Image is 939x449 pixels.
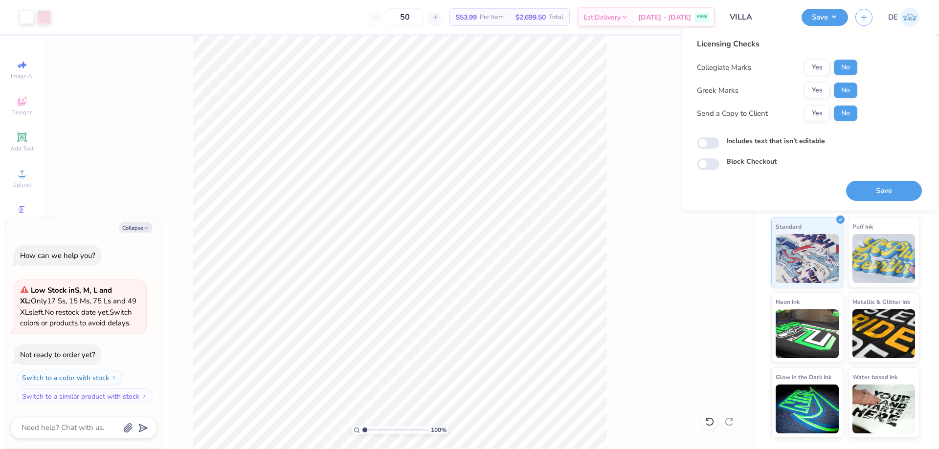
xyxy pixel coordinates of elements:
span: $2,699.50 [515,12,546,22]
button: Switch to a color with stock [17,370,122,385]
div: How can we help you? [20,251,95,260]
span: Designs [11,108,33,116]
span: DE [888,12,898,23]
span: FREE [697,14,707,21]
div: Licensing Checks [697,38,857,50]
button: Collapse [119,222,152,233]
a: DE [888,8,919,27]
span: Water based Ink [852,372,897,382]
button: No [834,60,857,75]
label: Includes text that isn't editable [726,136,825,146]
button: Yes [805,106,830,121]
span: Est. Delivery [583,12,621,22]
button: No [834,106,857,121]
img: Djian Evardoni [900,8,919,27]
span: Glow in the Dark Ink [776,372,831,382]
img: Neon Ink [776,309,839,358]
div: Send a Copy to Client [697,108,768,119]
span: Per Item [480,12,504,22]
span: [DATE] - [DATE] [638,12,691,22]
img: Switch to a color with stock [111,375,117,381]
button: Yes [805,83,830,98]
img: Standard [776,234,839,283]
strong: Low Stock in S, M, L and XL : [20,285,112,306]
span: Standard [776,221,802,232]
span: Puff Ink [852,221,873,232]
input: Untitled Design [722,7,794,27]
button: Switch to a similar product with stock [17,388,153,404]
img: Water based Ink [852,385,916,433]
label: Block Checkout [726,156,777,167]
span: Only 17 Ss, 15 Ms, 75 Ls and 49 XLs left. Switch colors or products to avoid delays. [20,285,136,328]
button: No [834,83,857,98]
input: – – [386,8,424,26]
button: Save [802,9,848,26]
span: Total [549,12,563,22]
span: No restock date yet. [45,307,110,317]
div: Not ready to order yet? [20,350,95,360]
img: Glow in the Dark Ink [776,385,839,433]
span: Neon Ink [776,297,800,307]
span: 100 % [431,426,447,434]
span: Image AI [11,72,34,80]
span: Upload [12,181,32,189]
span: Add Text [10,145,34,152]
button: Yes [805,60,830,75]
span: $53.99 [456,12,477,22]
div: Greek Marks [697,85,738,96]
div: Collegiate Marks [697,62,751,73]
img: Puff Ink [852,234,916,283]
span: Metallic & Glitter Ink [852,297,910,307]
button: Save [846,181,922,201]
img: Switch to a similar product with stock [141,393,147,399]
img: Metallic & Glitter Ink [852,309,916,358]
